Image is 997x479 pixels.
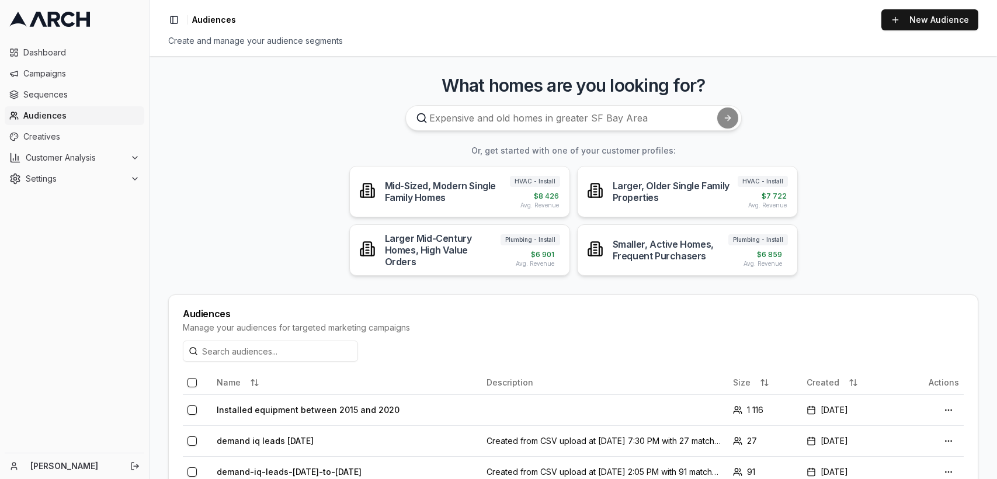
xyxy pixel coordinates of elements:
[531,250,554,259] span: $ 6 901
[168,75,978,96] h3: What homes are you looking for?
[520,201,559,210] span: Avg. Revenue
[613,238,728,262] div: Smaller, Active Homes, Frequent Purchasers
[385,180,510,203] div: Mid-Sized, Modern Single Family Homes
[516,259,554,268] span: Avg. Revenue
[183,341,358,362] input: Search audiences...
[183,309,964,318] div: Audiences
[807,373,903,392] div: Created
[5,43,144,62] a: Dashboard
[26,152,126,164] span: Customer Analysis
[510,176,560,187] span: HVAC - Install
[5,127,144,146] a: Creatives
[23,68,140,79] span: Campaigns
[762,192,787,201] span: $ 7 722
[881,9,978,30] a: New Audience
[23,110,140,122] span: Audiences
[501,234,560,245] span: Plumbing - Install
[26,173,126,185] span: Settings
[5,106,144,125] a: Audiences
[807,435,903,447] div: [DATE]
[757,250,782,259] span: $ 6 859
[192,14,236,26] span: Audiences
[5,148,144,167] button: Customer Analysis
[5,169,144,188] button: Settings
[23,47,140,58] span: Dashboard
[613,180,738,203] div: Larger, Older Single Family Properties
[807,404,903,416] div: [DATE]
[23,89,140,100] span: Sequences
[127,458,143,474] button: Log out
[5,64,144,83] a: Campaigns
[744,259,782,268] span: Avg. Revenue
[733,466,797,478] div: 91
[217,373,477,392] div: Name
[385,232,501,268] div: Larger Mid-Century Homes, High Value Orders
[5,85,144,104] a: Sequences
[733,373,797,392] div: Size
[738,176,788,187] span: HVAC - Install
[30,460,117,472] a: [PERSON_NAME]
[168,35,978,47] div: Create and manage your audience segments
[192,14,236,26] nav: breadcrumb
[183,322,964,334] div: Manage your audiences for targeted marketing campaigns
[405,105,742,131] input: Expensive and old homes in greater SF Bay Area
[168,145,978,157] h3: Or, get started with one of your customer profiles:
[212,425,482,456] td: demand iq leads [DATE]
[23,131,140,143] span: Creatives
[482,425,728,456] td: Created from CSV upload at [DATE] 7:30 PM with 27 matched addresses out of 36 total
[807,466,903,478] div: [DATE]
[212,394,482,425] td: Installed equipment between 2015 and 2020
[534,192,559,201] span: $ 8 426
[908,371,964,394] th: Actions
[728,234,788,245] span: Plumbing - Install
[748,201,787,210] span: Avg. Revenue
[482,371,728,394] th: Description
[733,435,797,447] div: 27
[733,404,797,416] div: 1 116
